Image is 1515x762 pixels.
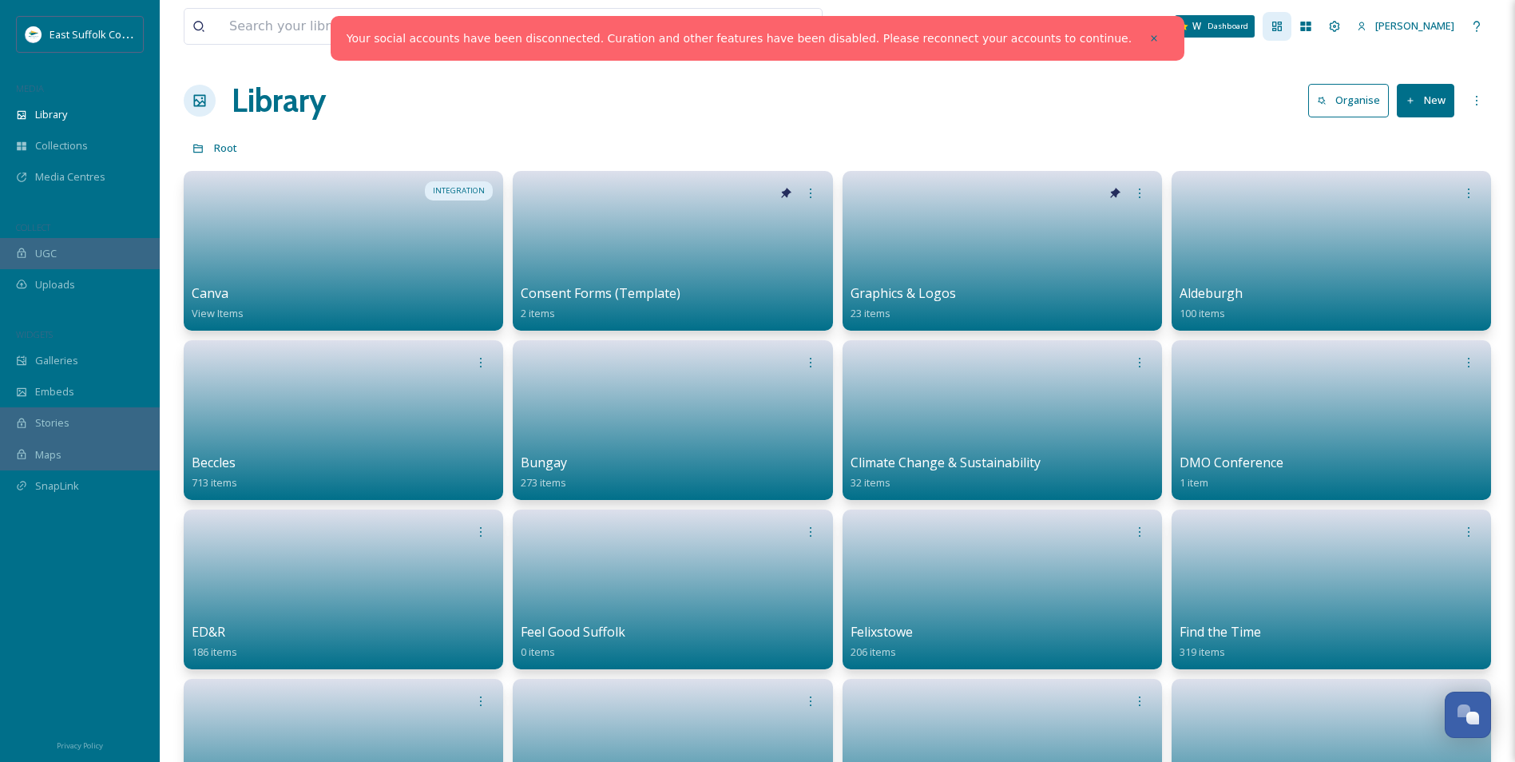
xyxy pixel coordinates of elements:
a: Bungay273 items [521,455,567,490]
span: View Items [192,306,244,320]
span: WIDGETS [16,328,53,340]
span: Media Centres [35,169,105,185]
a: [PERSON_NAME] [1349,10,1462,42]
a: Your social accounts have been disconnected. Curation and other features have been disabled. Plea... [347,30,1132,47]
a: Climate Change & Sustainability32 items [851,455,1041,490]
span: 186 items [192,645,237,659]
span: SnapLink [35,478,79,494]
span: DMO Conference [1180,454,1283,471]
span: 23 items [851,306,890,320]
span: COLLECT [16,221,50,233]
span: East Suffolk Council [50,26,144,42]
span: Canva [192,284,228,302]
span: Climate Change & Sustainability [851,454,1041,471]
span: 713 items [192,475,237,490]
span: Stories [35,415,69,431]
span: Aldeburgh [1180,284,1243,302]
a: Graphics & Logos23 items [851,286,956,320]
button: Open Chat [1445,692,1491,738]
span: Find the Time [1180,623,1261,641]
span: Beccles [192,454,236,471]
div: Dashboard [1201,18,1255,35]
a: DMO Conference1 item [1180,455,1283,490]
a: Root [214,138,237,157]
span: Bungay [521,454,567,471]
input: Search your library [221,9,692,44]
span: Uploads [35,277,75,292]
a: What's New [1175,15,1255,38]
span: 32 items [851,475,890,490]
span: Graphics & Logos [851,284,956,302]
span: Feel Good Suffolk [521,623,625,641]
span: 319 items [1180,645,1225,659]
a: Library [232,77,326,125]
span: MEDIA [16,82,44,94]
img: ESC%20Logo.png [26,26,42,42]
span: Root [214,141,237,155]
a: ED&R186 items [192,625,237,659]
a: Privacy Policy [57,735,103,754]
span: Felixstowe [851,623,913,641]
span: Collections [35,138,88,153]
span: ED&R [192,623,225,641]
a: INTEGRATIONCanvaView Items [184,171,503,331]
a: Dashboard [1263,12,1291,41]
span: INTEGRATION [433,185,485,196]
span: 100 items [1180,306,1225,320]
a: Consent Forms (Template)2 items [521,286,680,320]
span: 273 items [521,475,566,490]
a: Organise [1308,84,1397,117]
a: Find the Time319 items [1180,625,1261,659]
span: 0 items [521,645,555,659]
a: View all files [720,10,814,42]
span: 1 item [1180,475,1208,490]
span: 2 items [521,306,555,320]
span: Consent Forms (Template) [521,284,680,302]
span: Privacy Policy [57,740,103,751]
a: Feel Good Suffolk0 items [521,625,625,659]
span: Maps [35,447,61,462]
span: 206 items [851,645,896,659]
a: Beccles713 items [192,455,237,490]
span: [PERSON_NAME] [1375,18,1454,33]
button: New [1397,84,1454,117]
span: UGC [35,246,57,261]
span: Embeds [35,384,74,399]
span: Galleries [35,353,78,368]
span: Library [35,107,67,122]
button: Organise [1308,84,1389,117]
a: Felixstowe206 items [851,625,913,659]
a: Aldeburgh100 items [1180,286,1243,320]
